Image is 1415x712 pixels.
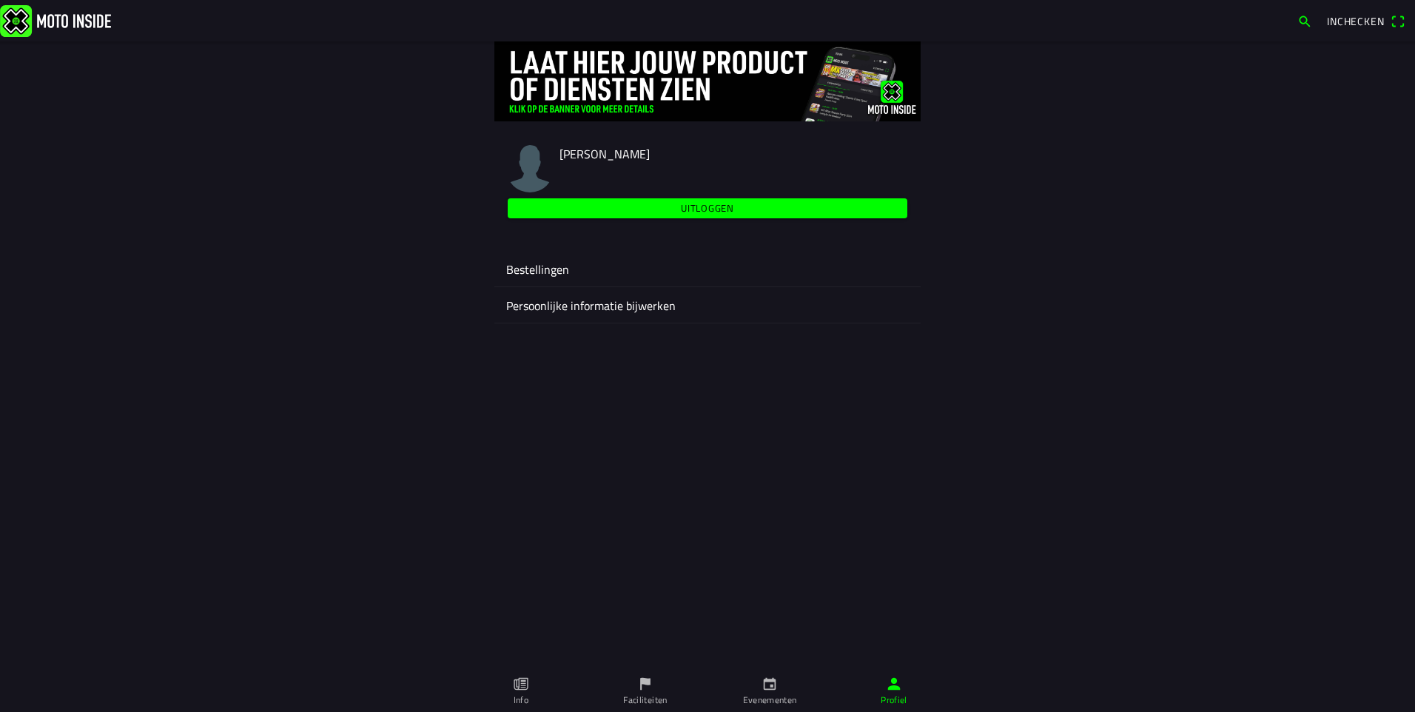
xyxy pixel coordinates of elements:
ion-label: Profiel [881,693,907,707]
ion-label: Info [514,693,528,707]
ion-icon: paper [513,676,529,692]
img: moto-inside-avatar.png [506,145,554,192]
span: Inchecken [1327,13,1385,29]
ion-button: Uitloggen [508,198,907,218]
ion-label: Evenementen [743,693,797,707]
ion-icon: person [886,676,902,692]
ion-label: Persoonlijke informatie bijwerken [506,297,909,315]
span: [PERSON_NAME] [559,145,650,163]
ion-label: Bestellingen [506,261,909,278]
ion-icon: calendar [762,676,778,692]
ion-icon: flag [637,676,653,692]
a: Incheckenqr scanner [1320,8,1412,33]
img: 4Lg0uCZZgYSq9MW2zyHRs12dBiEH1AZVHKMOLPl0.jpg [494,41,921,121]
a: search [1290,8,1320,33]
ion-label: Faciliteiten [623,693,667,707]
